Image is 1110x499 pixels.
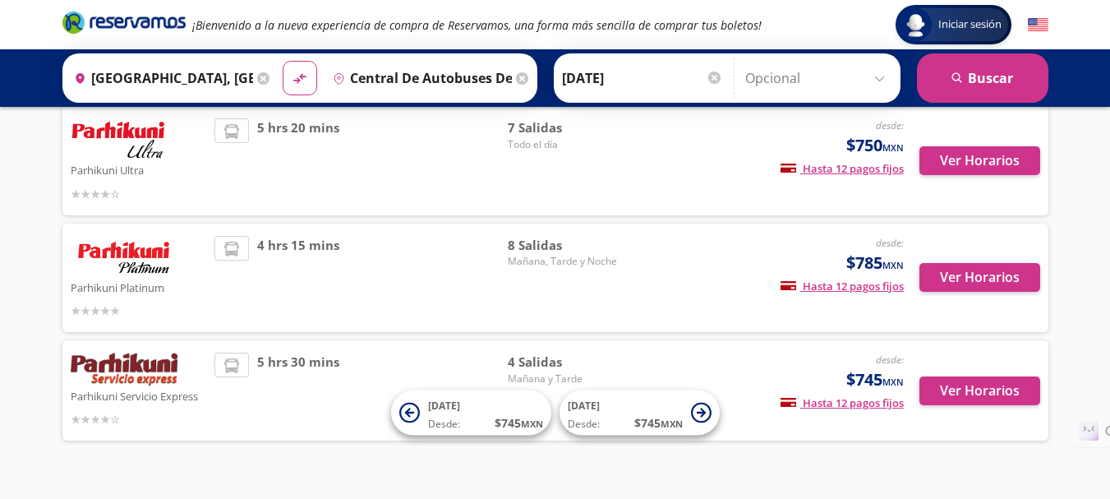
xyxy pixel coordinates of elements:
input: Buscar Origen [67,58,253,99]
i: Brand Logo [62,10,186,35]
span: Desde: [568,417,600,432]
p: Parhikuni Platinum [71,277,207,297]
img: Parhikuni Ultra [71,118,166,159]
span: Hasta 12 pagos fijos [781,161,904,176]
span: $785 [846,251,904,275]
span: 4 Salidas [508,353,623,372]
small: MXN [521,418,543,430]
small: MXN [661,418,683,430]
button: English [1028,15,1048,35]
span: Todo el día [508,137,623,152]
input: Opcional [745,58,892,99]
em: ¡Bienvenido a la nueva experiencia de compra de Reservamos, una forma más sencilla de comprar tus... [192,17,762,33]
p: Parhikuni Servicio Express [71,386,207,405]
button: [DATE]Desde:$745MXN [391,390,551,436]
small: MXN [882,376,904,388]
span: Desde: [428,417,460,432]
button: Buscar [917,53,1048,103]
span: 7 Salidas [508,118,623,137]
span: 5 hrs 30 mins [257,353,339,428]
em: desde: [876,353,904,367]
button: Ver Horarios [919,146,1040,175]
span: $ 745 [495,414,543,432]
span: [DATE] [428,399,460,413]
small: MXN [882,259,904,271]
span: 4 hrs 15 mins [257,236,339,321]
span: Hasta 12 pagos fijos [781,279,904,293]
span: 8 Salidas [508,236,623,255]
button: [DATE]Desde:$745MXN [560,390,720,436]
input: Buscar Destino [326,58,512,99]
p: Parhikuni Ultra [71,159,207,179]
span: Mañana, Tarde y Noche [508,254,623,269]
span: 5 hrs 20 mins [257,118,339,203]
span: Iniciar sesión [932,16,1008,33]
span: [DATE] [568,399,600,413]
button: Ver Horarios [919,377,1040,405]
img: Parhikuni Servicio Express [71,353,177,386]
span: $750 [846,133,904,158]
span: $ 745 [634,414,683,432]
input: Elegir Fecha [562,58,723,99]
em: desde: [876,118,904,132]
img: Parhikuni Platinum [71,236,177,277]
em: desde: [876,236,904,250]
a: Brand Logo [62,10,186,39]
small: MXN [882,141,904,154]
button: Ver Horarios [919,263,1040,292]
span: $745 [846,367,904,392]
span: Mañana y Tarde [508,372,623,386]
span: Hasta 12 pagos fijos [781,395,904,410]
